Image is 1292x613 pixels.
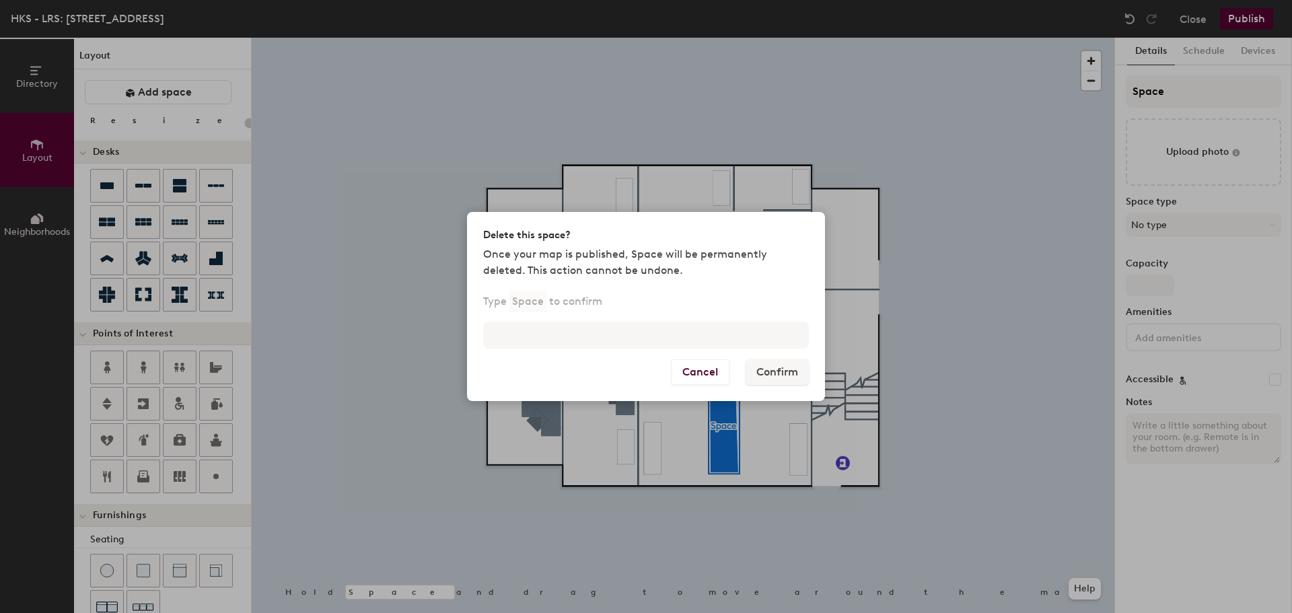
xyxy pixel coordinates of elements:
button: Cancel [671,359,729,385]
h2: Delete this space? [483,228,571,242]
button: Confirm [746,359,809,385]
p: Type to confirm [483,291,602,312]
p: Space [509,291,546,312]
p: Once your map is published, Space will be permanently deleted. This action cannot be undone. [483,246,809,279]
